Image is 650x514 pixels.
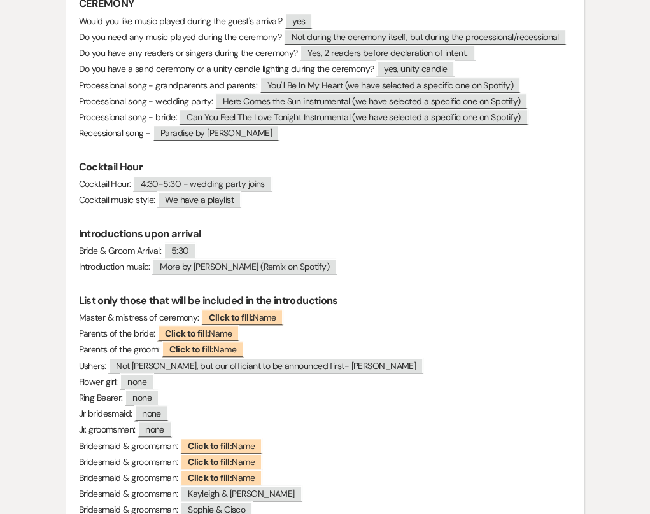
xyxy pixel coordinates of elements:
p: Bride & Groom Arrival: [79,243,572,259]
p: Ring Bearer: [79,390,572,406]
p: Would you like music played during the guest's arrival? [79,13,572,29]
span: none [138,421,172,437]
span: Name [157,325,239,341]
p: Introduction music: [79,259,572,275]
p: Parents of the bride: [79,326,572,342]
span: Name [180,469,262,485]
p: Processional song - bride: [79,109,572,125]
span: Not during the ceremony itself, but during the processional/recessional [284,29,567,45]
p: Do you have any readers or singers during the ceremony? [79,45,572,61]
span: Name [162,341,244,357]
p: Jr bridesmaid: [79,406,572,422]
p: Cocktail Hour: [79,176,572,192]
span: none [125,389,159,405]
span: Name [180,454,262,469]
b: Click to fill: [188,456,232,468]
span: Bridesmaid & groomsman: [79,472,178,483]
span: Name [180,438,262,454]
span: Do you need any music played during the ceremony? [79,31,282,43]
p: Processional song - grandparents and parents: [79,78,572,94]
p: Jr. groomsmen: [79,422,572,438]
p: Parents of the groom: [79,342,572,358]
span: Bridesmaid & groomsman: [79,488,178,499]
span: none [120,373,154,389]
strong: List only those that will be included in the introductions [79,294,338,307]
span: 4:30-5:30 - wedding party joins [133,176,272,191]
strong: Cocktail Hour [79,160,143,174]
b: Click to fill: [188,440,232,452]
span: none [134,405,169,421]
span: More by [PERSON_NAME] (Remix on Spotify) [152,258,337,274]
p: Bridesmaid & groomsman: [79,438,572,454]
b: Click to fill: [209,312,253,323]
p: Master & mistress of ceremony: [79,310,572,326]
span: 5:30 [164,242,197,258]
p: Cocktail music style: [79,192,572,208]
span: Yes, 2 readers before declaration of intent. [300,45,475,60]
b: Click to fill: [188,472,232,483]
span: Name [201,309,283,325]
p: Recessional song - [79,125,572,141]
p: Ushers: [79,358,572,374]
b: Click to fill: [165,328,209,339]
p: Flower girl: [79,374,572,390]
b: Click to fill: [169,344,213,355]
p: Do you have a sand ceremony or a unity candle lighting during the ceremony? [79,61,572,77]
span: Here Comes the Sun instrumental (we have selected a specific one on Spotify) [215,93,528,109]
span: Kayleigh & [PERSON_NAME] [180,485,302,501]
span: Not [PERSON_NAME], but our officiant to be announced first- [PERSON_NAME] [108,358,423,373]
span: yes [285,13,313,29]
span: You'll Be In My Heart (we have selected a specific one on Spotify) [260,77,521,93]
p: Processional song - wedding party: [79,94,572,109]
span: Paradise by [PERSON_NAME] [153,125,279,141]
span: yes, unity candle [376,60,455,76]
span: Bridesmaid & groomsman: [79,456,178,468]
span: We have a playlist [157,191,241,207]
strong: Introductions upon arrival [79,227,201,240]
span: Can You Feel The Love Tonight Instrumental (we have selected a specific one on Spotify) [179,109,528,125]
